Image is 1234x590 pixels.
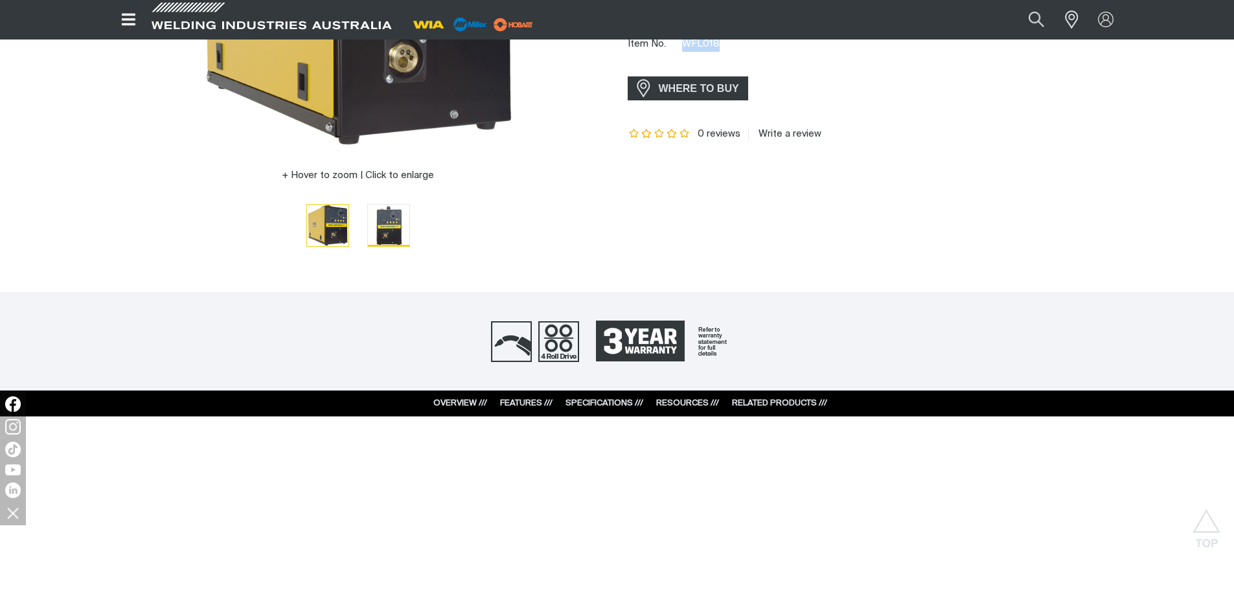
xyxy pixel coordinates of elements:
[307,205,348,246] img: W64-1 Wire Feeder
[650,78,748,99] span: WHERE TO BUY
[368,205,409,246] img: W64-1 Wire Feeder
[306,204,349,247] button: Go to slide 1
[656,399,719,407] a: RESOURCES ///
[2,502,24,524] img: hide socials
[628,76,749,100] a: WHERE TO BUY
[628,130,691,139] span: Rating: {0}
[1014,5,1058,34] button: Search products
[490,19,537,29] a: miller
[500,399,553,407] a: FEATURES ///
[586,315,744,368] a: 3 Year Warranty
[998,5,1058,34] input: Product name or item number...
[682,39,720,49] span: WFL018
[628,37,680,52] span: Item No.
[367,204,410,247] button: Go to slide 2
[274,168,442,183] button: Hover to zoom | Click to enlarge
[5,464,21,475] img: YouTube
[5,396,21,412] img: Facebook
[566,399,643,407] a: SPECIFICATIONS ///
[732,399,827,407] a: RELATED PRODUCTS ///
[5,442,21,457] img: TikTok
[698,129,740,139] span: 0 reviews
[5,419,21,435] img: Instagram
[433,399,487,407] a: OVERVIEW ///
[5,482,21,498] img: LinkedIn
[1192,509,1221,538] button: Scroll to top
[490,15,537,34] img: miller
[748,128,821,140] a: Write a review
[491,321,532,362] img: MIG
[538,321,579,362] img: 4 Roll Drive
